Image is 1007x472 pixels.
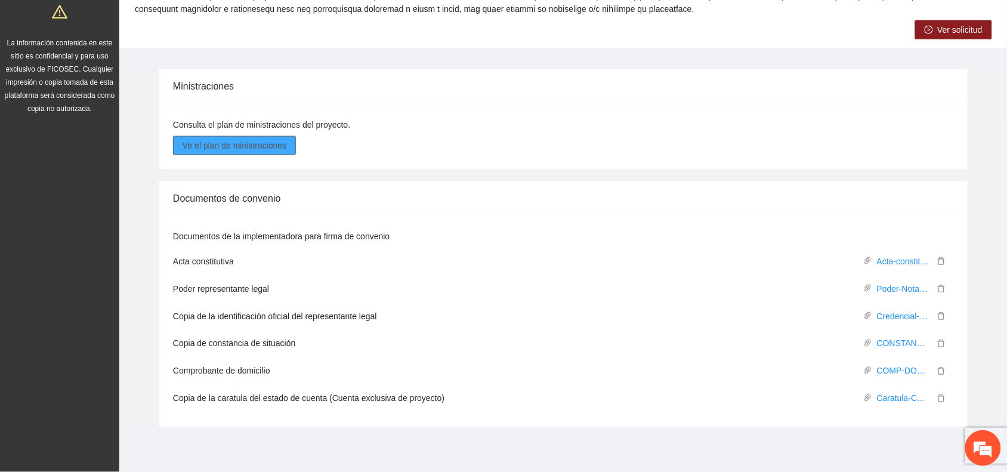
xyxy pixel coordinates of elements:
div: Minimizar ventana de chat en vivo [196,6,224,35]
span: La información contenida en este sitio es confidencial y para uso exclusivo de FICOSEC. Cualquier... [5,39,115,113]
li: Comprobante de domicilio [173,357,953,385]
span: Consulta el plan de ministraciones del proyecto. [173,120,350,129]
button: delete [934,337,949,350]
button: delete [934,310,949,323]
a: Ve el plan de ministraciones [173,141,296,150]
a: COMP-DOMICILIO.pdf [872,365,934,378]
a: Acta-constitutiva.pdf [872,255,934,268]
button: delete [934,255,949,268]
div: Ministraciones [173,69,953,103]
button: delete [934,392,949,405]
li: Copia de la identificación oficial del representante legal [173,303,953,330]
li: Poder representante legal [173,275,953,303]
span: Ver solicitud [938,23,983,36]
label: Documentos de la implementadora para firma de convenio [173,230,390,243]
li: Acta constitutiva [173,248,953,275]
a: CONSTANCIA-SITUACION-FICAL.pdf [872,337,934,350]
textarea: Escriba su mensaje y pulse “Intro” [6,326,227,368]
span: delete [935,394,948,403]
span: paper-clip [864,311,872,320]
span: right-circle [925,26,933,35]
div: Chatee con nosotros ahora [62,61,200,76]
button: delete [934,365,949,378]
button: right-circleVer solicitud [915,20,992,39]
li: Copia de la caratula del estado de cuenta (Cuenta exclusiva de proyecto) [173,385,953,412]
span: warning [52,4,67,20]
span: delete [935,285,948,293]
span: paper-clip [864,339,872,347]
span: delete [935,257,948,266]
span: Ve el plan de ministraciones [183,139,286,152]
span: delete [935,312,948,320]
span: Estamos en línea. [69,159,165,280]
button: Ve el plan de ministraciones [173,136,296,155]
span: paper-clip [864,366,872,375]
a: Poder-Notarial-Represntante-Legal.pdf [872,282,934,295]
div: Documentos de convenio [173,181,953,215]
li: Copia de constancia de situación [173,330,953,357]
button: delete [934,282,949,295]
a: Credencial-Representante-Legal.pdf [872,310,934,323]
span: paper-clip [864,394,872,402]
span: paper-clip [864,284,872,292]
span: delete [935,340,948,348]
span: paper-clip [864,257,872,265]
a: Caratula-Cuenta-Bancaria-exclusiva-FICOSEC.pdf [872,392,934,405]
span: delete [935,367,948,375]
